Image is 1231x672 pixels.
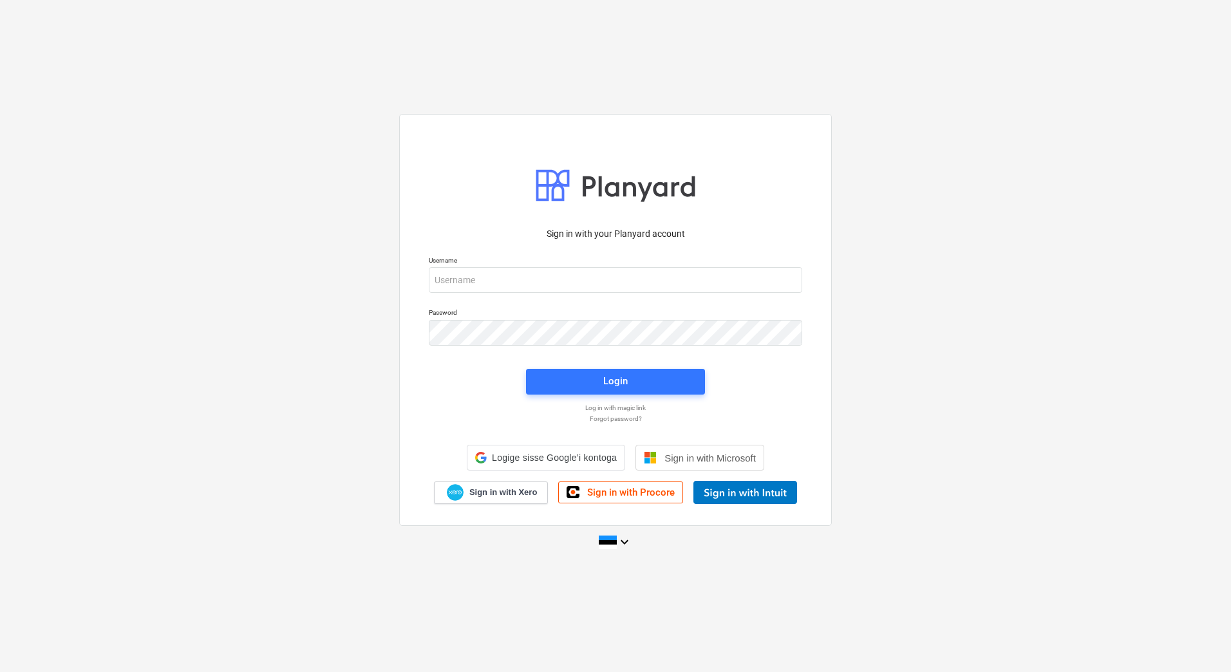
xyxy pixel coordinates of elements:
span: Sign in with Xero [469,487,537,498]
p: Password [429,308,802,319]
span: Sign in with Procore [587,487,675,498]
p: Username [429,256,802,267]
div: Login [603,373,628,389]
i: keyboard_arrow_down [617,534,632,550]
span: Sign in with Microsoft [664,453,756,463]
button: Login [526,369,705,395]
a: Sign in with Procore [558,481,683,503]
input: Username [429,267,802,293]
span: Logige sisse Google’i kontoga [492,453,617,463]
img: Xero logo [447,484,464,501]
a: Sign in with Xero [434,481,549,504]
a: Log in with magic link [422,404,809,412]
p: Sign in with your Planyard account [429,227,802,241]
img: Microsoft logo [644,451,657,464]
a: Forgot password? [422,415,809,423]
div: Logige sisse Google’i kontoga [467,445,625,471]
